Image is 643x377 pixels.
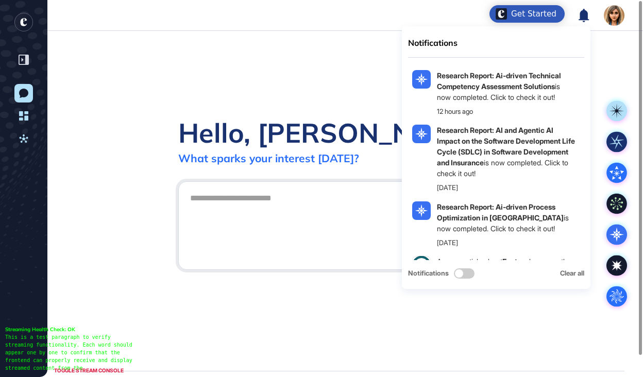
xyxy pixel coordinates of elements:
[52,364,126,377] div: TOGGLE STREAM CONSOLE
[14,13,33,31] div: entrapeer-logo
[437,183,458,193] div: [DATE]
[502,257,529,266] a: Facteus
[437,107,473,117] div: 12 hours ago
[408,268,449,279] span: Notifications
[178,116,481,149] div: Hello, [PERSON_NAME]
[560,268,584,279] div: Clear all
[437,70,575,102] div: is now completed. Click to check it out!
[437,126,575,167] b: Research Report: AI and Agentic AI Impact on the Software Development Life Cycle (SDLC) in Softwa...
[437,71,561,91] b: Research Report: Ai-driven Technical Competency Assessment Solutions
[437,125,575,179] div: is now completed. Click to check it out!
[408,37,584,49] div: Notifications
[496,8,507,20] img: launcher-image-alternative-text
[437,238,458,248] div: [DATE]
[437,201,575,234] div: is now completed. Click to check it out!
[178,151,359,165] div: What sparks your interest [DATE]?
[511,9,556,19] div: Get Started
[437,256,575,278] div: A news article about has recently been added
[437,202,564,222] b: Research Report: Ai-driven Process Optimization in [GEOGRAPHIC_DATA]
[489,5,565,23] div: Open Get Started checklist
[604,5,624,26] img: user-avatar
